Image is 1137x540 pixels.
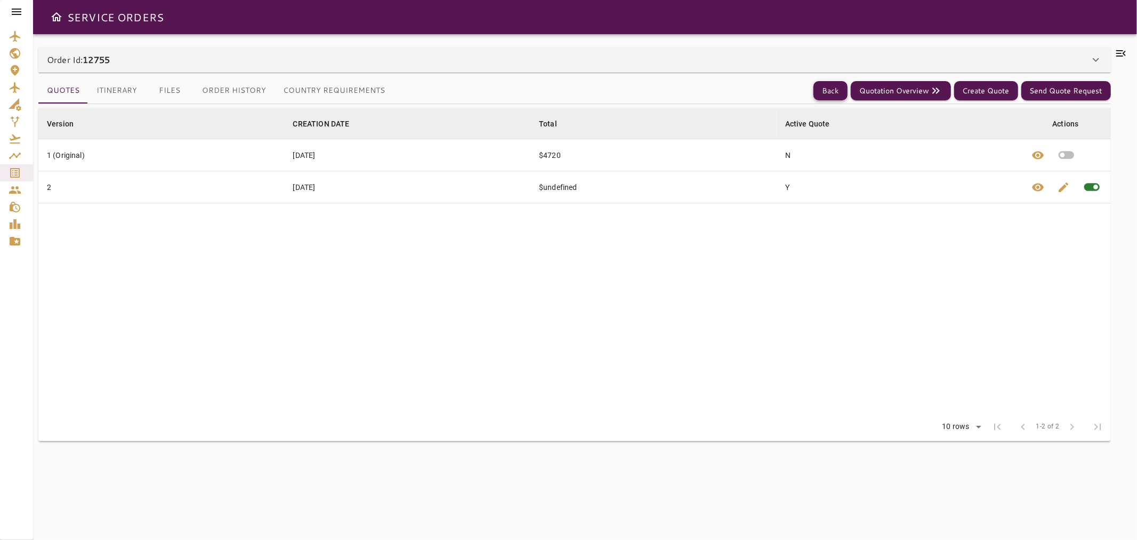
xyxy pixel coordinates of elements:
div: Version [47,117,74,130]
span: edit [1057,181,1070,194]
div: Active Quote [785,117,830,130]
td: [DATE] [285,139,531,171]
button: Edit quote [1051,171,1076,203]
button: Order History [193,78,275,104]
td: Y [777,171,1023,203]
td: $undefined [530,171,777,203]
div: 10 rows [936,419,985,435]
span: visibility [1031,181,1044,194]
div: Total [539,117,557,130]
td: N [777,139,1023,171]
div: basic tabs example [38,78,393,104]
button: Create Quote [954,81,1018,101]
span: Last Page [1085,414,1111,440]
button: Quotation Overview [851,81,951,101]
button: Set quote as active quote [1051,139,1082,171]
div: Order Id:12755 [38,47,1111,73]
span: This quote is already active [1076,171,1108,203]
span: Version [47,117,87,130]
button: Back [813,81,848,101]
div: 10 rows [940,422,972,431]
p: Order Id: [47,53,110,66]
span: CREATION DATE [293,117,364,130]
button: Country Requirements [275,78,393,104]
span: Total [539,117,571,130]
td: $4720 [530,139,777,171]
div: CREATION DATE [293,117,350,130]
button: View quote details [1025,171,1051,203]
span: 1-2 of 2 [1036,422,1060,432]
button: Files [146,78,193,104]
span: Previous Page [1011,414,1036,440]
span: Active Quote [785,117,844,130]
button: Send Quote Request [1021,81,1111,101]
b: 12755 [83,53,110,66]
button: Itinerary [88,78,146,104]
td: 2 [38,171,285,203]
span: Next Page [1060,414,1085,440]
span: visibility [1031,149,1044,162]
button: Open drawer [46,6,67,28]
button: Quotes [38,78,88,104]
td: 1 (Original) [38,139,285,171]
h6: SERVICE ORDERS [67,9,164,26]
span: First Page [985,414,1011,440]
td: [DATE] [285,171,531,203]
button: View quote details [1025,139,1051,171]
